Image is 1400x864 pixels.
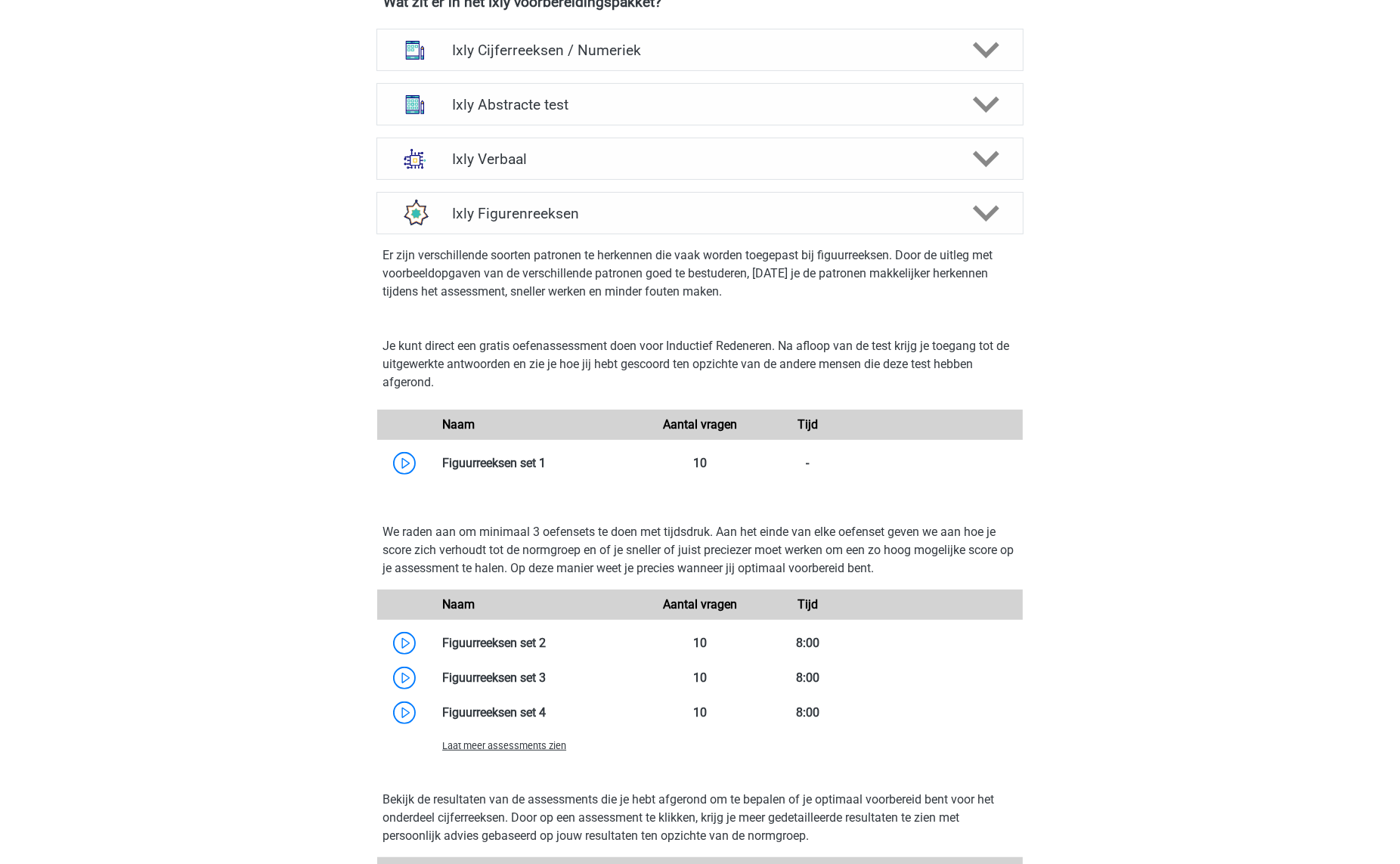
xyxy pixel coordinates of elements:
[452,96,947,113] h4: Ixly Abstracte test
[431,704,646,722] div: Figuurreeksen set 4
[431,454,646,472] div: Figuurreeksen set 1
[452,42,947,59] h4: Ixly Cijferreeksen / Numeriek
[431,596,646,614] div: Naam
[754,416,861,434] div: Tijd
[395,194,435,233] img: figuurreeksen
[431,669,646,687] div: Figuurreeksen set 3
[395,85,435,124] img: abstracte matrices
[646,416,754,434] div: Aantal vragen
[370,192,1030,234] a: figuurreeksen Ixly Figurenreeksen
[370,138,1030,180] a: analogieen Ixly Verbaal
[431,416,646,434] div: Naam
[395,30,435,70] img: cijferreeksen
[442,740,566,751] span: Laat meer assessments zien
[383,337,1017,392] p: Je kunt direct een gratis oefenassessment doen voor Inductief Redeneren. Na afloop van de test kr...
[395,139,435,178] img: analogieen
[370,29,1030,71] a: cijferreeksen Ixly Cijferreeksen / Numeriek
[370,83,1030,125] a: abstracte matrices Ixly Abstracte test
[383,246,1017,301] p: Er zijn verschillende soorten patronen te herkennen die vaak worden toegepast bij figuurreeksen. ...
[452,205,947,222] h4: Ixly Figurenreeksen
[383,523,1017,578] p: We raden aan om minimaal 3 oefensets te doen met tijdsdruk. Aan het einde van elke oefenset geven...
[452,150,947,168] h4: Ixly Verbaal
[754,596,861,614] div: Tijd
[646,596,754,614] div: Aantal vragen
[383,791,1017,845] p: Bekijk de resultaten van de assessments die je hebt afgerond om te bepalen of je optimaal voorber...
[431,634,646,652] div: Figuurreeksen set 2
